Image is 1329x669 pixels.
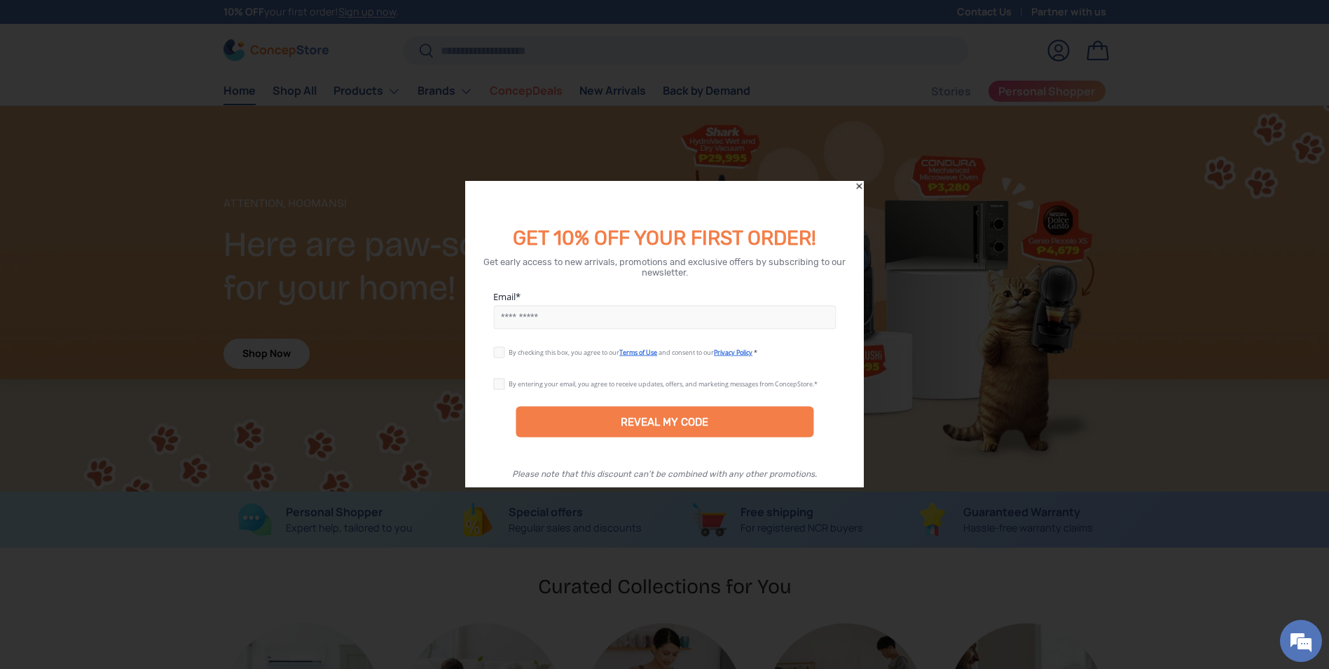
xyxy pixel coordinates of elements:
div: By entering your email, you agree to receive updates, offers, and marketing messages from ConcepS... [509,379,818,388]
span: GET 10% OFF YOUR FIRST ORDER! [513,227,816,250]
span: and consent to our [659,348,714,357]
span: By checking this box, you agree to our [509,348,619,357]
div: Close [854,182,864,191]
a: Terms of Use [619,348,657,357]
div: Please note that this discount can’t be combined with any other promotions. [512,469,817,479]
a: Privacy Policy [714,348,752,357]
div: REVEAL MY CODE [516,407,813,438]
label: Email [493,290,836,303]
div: REVEAL MY CODE [621,416,708,428]
div: Get early access to new arrivals, promotions and exclusive offers by subscribing to our newsletter. [482,257,847,278]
